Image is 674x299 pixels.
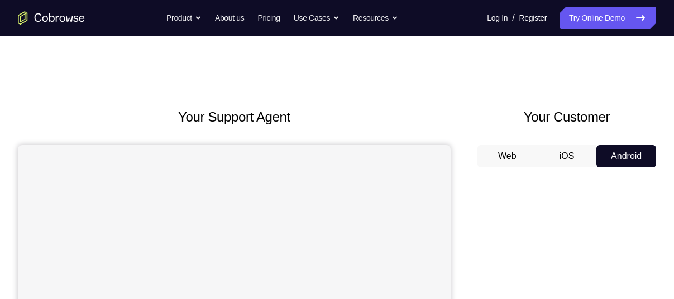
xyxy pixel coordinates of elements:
button: Use Cases [294,7,340,29]
h2: Your Customer [477,107,656,127]
a: About us [215,7,244,29]
h2: Your Support Agent [18,107,451,127]
a: Try Online Demo [560,7,656,29]
button: Product [166,7,202,29]
span: / [512,11,514,25]
a: Register [519,7,547,29]
a: Pricing [257,7,280,29]
button: Android [596,145,656,167]
button: iOS [537,145,597,167]
a: Go to the home page [18,11,85,25]
button: Resources [353,7,398,29]
a: Log In [487,7,508,29]
button: Web [477,145,537,167]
